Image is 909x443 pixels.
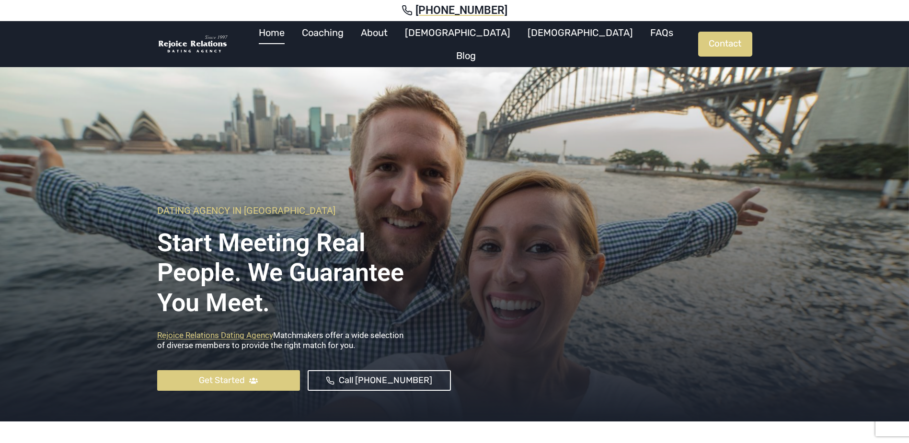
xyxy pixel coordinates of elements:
img: Rejoice Relations [157,35,229,54]
a: Rejoice Relations Dating Agency [157,330,273,340]
a: Coaching [293,21,352,44]
h1: Start Meeting Real People. We Guarantee you meet. [157,221,451,318]
a: FAQs [642,21,682,44]
a: [DEMOGRAPHIC_DATA] [519,21,642,44]
a: [DEMOGRAPHIC_DATA] [396,21,519,44]
a: [PHONE_NUMBER] [12,4,897,17]
nav: Primary [234,21,698,67]
a: Get Started [157,370,300,391]
a: Home [250,21,293,44]
span: Call [PHONE_NUMBER] [339,373,432,387]
a: Call [PHONE_NUMBER] [308,370,451,391]
span: Get Started [199,373,245,387]
a: Blog [448,44,484,67]
span: [PHONE_NUMBER] [415,4,507,17]
p: Matchmakers offer a wide selection of diverse members to provide the right match for you. [157,330,451,355]
h6: Dating Agency In [GEOGRAPHIC_DATA] [157,205,451,216]
a: Contact [698,32,752,57]
a: About [352,21,396,44]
